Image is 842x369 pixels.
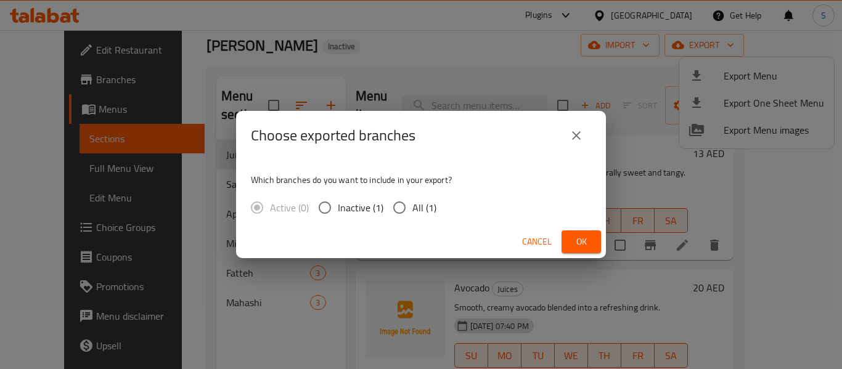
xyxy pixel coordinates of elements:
[517,230,557,253] button: Cancel
[251,174,591,186] p: Which branches do you want to include in your export?
[270,200,309,215] span: Active (0)
[562,121,591,150] button: close
[412,200,436,215] span: All (1)
[562,230,601,253] button: Ok
[522,234,552,249] span: Cancel
[338,200,383,215] span: Inactive (1)
[571,234,591,249] span: Ok
[251,126,415,145] h2: Choose exported branches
